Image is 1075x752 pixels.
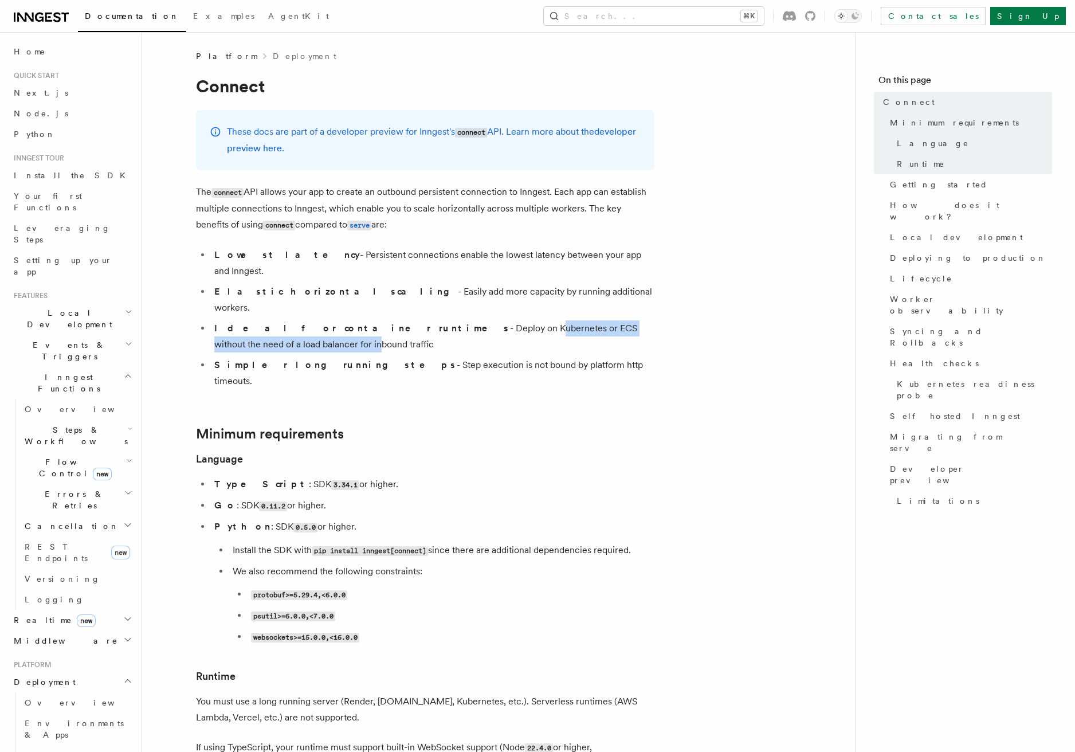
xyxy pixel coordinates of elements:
a: AgentKit [261,3,336,31]
a: Install the SDK [9,165,135,186]
span: Syncing and Rollbacks [890,326,1052,348]
button: Middleware [9,630,135,651]
span: REST Endpoints [25,542,88,563]
a: Your first Functions [9,186,135,218]
li: - Easily add more capacity by running additional workers. [211,284,654,316]
span: Python [14,130,56,139]
span: Language [897,138,969,149]
span: Documentation [85,11,179,21]
div: Inngest Functions [9,399,135,610]
a: Connect [878,92,1052,112]
span: Overview [25,405,143,414]
button: Inngest Functions [9,367,135,399]
button: Flow Controlnew [20,452,135,484]
code: connect [211,188,244,198]
a: Runtime [196,668,236,684]
a: Language [892,133,1052,154]
strong: Go [214,500,237,511]
span: Home [14,46,46,57]
code: connect [263,221,295,230]
code: protobuf>=5.29.4,<6.0.0 [251,590,347,600]
a: Minimum requirements [885,112,1052,133]
a: Kubernetes readiness probe [892,374,1052,406]
a: Language [196,451,243,467]
span: Leveraging Steps [14,224,111,244]
li: - Persistent connections enable the lowest latency between your app and Inngest. [211,247,654,279]
code: pip install inngest[connect] [312,546,428,556]
button: Realtimenew [9,610,135,630]
span: Events & Triggers [9,339,125,362]
a: Overview [20,692,135,713]
span: Examples [193,11,254,21]
a: Versioning [20,569,135,589]
button: Errors & Retries [20,484,135,516]
span: Developer preview [890,463,1052,486]
a: Runtime [892,154,1052,174]
span: Self hosted Inngest [890,410,1020,422]
p: The API allows your app to create an outbound persistent connection to Inngest. Each app can esta... [196,184,654,233]
code: websockets>=15.0.0,<16.0.0 [251,633,359,643]
strong: Simpler long running steps [214,359,457,370]
span: Inngest tour [9,154,64,163]
span: new [93,468,112,480]
button: Toggle dark mode [834,9,862,23]
a: Syncing and Rollbacks [885,321,1052,353]
span: Connect [883,96,935,108]
h4: On this page [878,73,1052,92]
a: REST Endpointsnew [20,536,135,569]
p: These docs are part of a developer preview for Inngest's API. Learn more about the . [227,124,641,156]
span: Local development [890,232,1023,243]
span: Runtime [897,158,945,170]
span: Platform [9,660,52,669]
li: Install the SDK with since there are additional dependencies required. [229,542,654,559]
span: Platform [196,50,257,62]
a: Deployment [273,50,336,62]
a: Logging [20,589,135,610]
a: Examples [186,3,261,31]
code: 3.34.1 [331,480,359,490]
span: Getting started [890,179,988,190]
li: : SDK or higher. [211,498,654,514]
span: Realtime [9,614,96,626]
span: Migrating from serve [890,431,1052,454]
li: - Deploy on Kubernetes or ECS without the need of a load balancer for inbound traffic [211,320,654,352]
a: serve [347,219,371,230]
span: Environments & Apps [25,719,124,739]
kbd: ⌘K [741,10,757,22]
span: Your first Functions [14,191,82,212]
li: - Step execution is not bound by platform http timeouts. [211,357,654,389]
span: Next.js [14,88,68,97]
span: Errors & Retries [20,488,124,511]
a: Migrating from serve [885,426,1052,459]
span: Limitations [897,495,979,507]
a: Home [9,41,135,62]
span: Lifecycle [890,273,952,284]
span: Inngest Functions [9,371,124,394]
button: Cancellation [20,516,135,536]
span: Steps & Workflows [20,424,128,447]
span: Install the SDK [14,171,132,180]
button: Deployment [9,672,135,692]
a: Overview [20,399,135,420]
span: Logging [25,595,84,604]
button: Search...⌘K [544,7,764,25]
code: 0.5.0 [293,523,317,532]
a: Documentation [78,3,186,32]
span: new [111,546,130,559]
a: Leveraging Steps [9,218,135,250]
a: Environments & Apps [20,713,135,745]
span: Middleware [9,635,118,647]
span: How does it work? [890,199,1052,222]
button: Events & Triggers [9,335,135,367]
a: How does it work? [885,195,1052,227]
span: Deploying to production [890,252,1046,264]
span: Health checks [890,358,979,369]
a: Next.js [9,83,135,103]
code: psutil>=6.0.0,<7.0.0 [251,612,335,621]
code: serve [347,221,371,230]
a: Node.js [9,103,135,124]
a: Deploying to production [885,248,1052,268]
code: connect [455,128,487,138]
span: Node.js [14,109,68,118]
strong: Python [214,521,271,532]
